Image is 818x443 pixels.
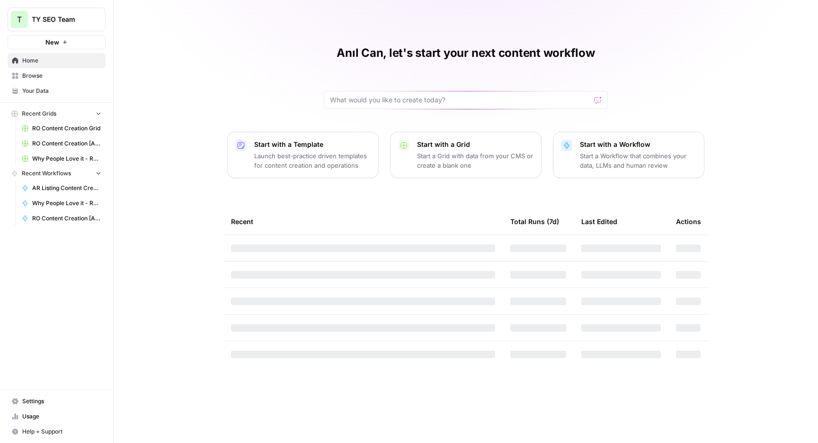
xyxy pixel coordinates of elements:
[18,196,106,211] a: Why People Love it - RO PDP Content [Anil]
[8,53,106,68] a: Home
[22,87,101,95] span: Your Data
[580,140,696,149] p: Start with a Workflow
[22,169,71,178] span: Recent Workflows
[417,140,533,149] p: Start with a Grid
[8,68,106,83] a: Browse
[32,15,89,24] span: TY SEO Team
[8,409,106,424] a: Usage
[8,424,106,439] button: Help + Support
[8,83,106,99] a: Your Data
[22,56,101,65] span: Home
[676,208,701,235] div: Actions
[32,154,101,163] span: Why People Love it - RO PDP Content [Anil] Grid
[45,37,59,47] span: New
[254,140,371,149] p: Start with a Template
[510,208,559,235] div: Total Runs (7d)
[337,45,595,61] h1: Anıl Can, let's start your next content workflow
[580,151,696,170] p: Start a Workflow that combines your data, LLMs and human review
[22,397,101,406] span: Settings
[8,35,106,49] button: New
[18,181,106,196] a: AR Listing Content Creation
[22,427,101,436] span: Help + Support
[227,132,379,178] button: Start with a TemplateLaunch best-practice driven templates for content creation and operations
[22,412,101,421] span: Usage
[32,139,101,148] span: RO Content Creation [Anil] Grid
[553,132,704,178] button: Start with a WorkflowStart a Workflow that combines your data, LLMs and human review
[18,121,106,136] a: RO Content Creation Grid
[18,151,106,166] a: Why People Love it - RO PDP Content [Anil] Grid
[231,208,495,235] div: Recent
[32,199,101,208] span: Why People Love it - RO PDP Content [Anil]
[254,151,371,170] p: Launch best-practice driven templates for content creation and operations
[581,208,617,235] div: Last Edited
[18,211,106,226] a: RO Content Creation [Anil]
[390,132,542,178] button: Start with a GridStart a Grid with data from your CMS or create a blank one
[32,184,101,192] span: AR Listing Content Creation
[32,214,101,223] span: RO Content Creation [Anil]
[32,124,101,133] span: RO Content Creation Grid
[8,107,106,121] button: Recent Grids
[17,14,22,25] span: T
[22,109,56,118] span: Recent Grids
[417,151,533,170] p: Start a Grid with data from your CMS or create a blank one
[22,72,101,80] span: Browse
[8,8,106,31] button: Workspace: TY SEO Team
[8,166,106,181] button: Recent Workflows
[18,136,106,151] a: RO Content Creation [Anil] Grid
[8,394,106,409] a: Settings
[330,95,590,105] input: What would you like to create today?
